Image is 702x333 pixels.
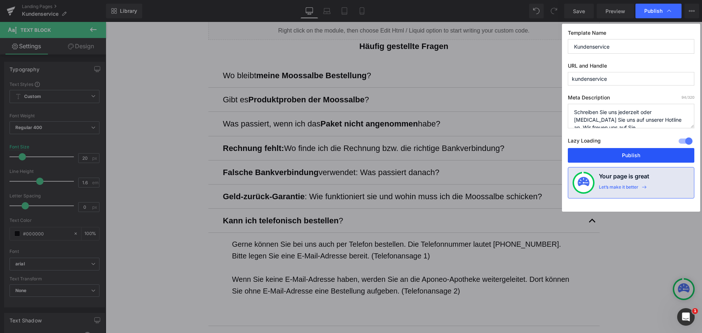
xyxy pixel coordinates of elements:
[117,168,479,181] p: : Wie funktioniert sie und wohin muss ich die Moossalbe schicken?
[568,63,694,72] label: URL and Handle
[127,251,470,275] p: Wenn Sie keine E-Mail-Adresse haben, werden Sie an die Aponeo-Apotheke weitergeleitet. Dort könne...
[682,95,694,99] span: /320
[644,8,663,14] span: Publish
[117,310,479,322] p: Kann auch an eine geliefert werden?
[151,49,261,58] b: meine Moossalbe Bestellung
[127,216,470,240] p: Gerne können Sie bei uns auch per Telefon bestellen. Die Telefonnummer lautet [PHONE_NUMBER]. Bit...
[682,95,686,99] span: 94
[677,308,695,326] iframe: Intercom live chat
[117,170,199,179] b: Geld-zurück-Garantie
[568,94,694,104] label: Meta Description
[254,20,343,29] b: Häufig gestellte Fragen
[117,146,213,155] strong: Falsche Bankverbindung
[568,30,694,39] label: Template Name
[117,71,479,84] p: Gibt es ?
[568,136,601,148] label: Lazy Loading
[215,97,312,106] b: Paket nicht angenommen
[568,104,694,128] textarea: Schreiben Sie uns jederzeit oder [MEDICAL_DATA] Sie uns auf unserer Hotline an. Wir freuen uns au...
[692,308,698,314] span: 1
[568,148,694,163] button: Publish
[599,172,649,184] h4: Your page is great
[143,73,259,82] b: Produktproben der Moossalbe
[117,47,479,60] p: Wo bleibt ?
[117,144,479,157] p: verwendet: Was passiert danach?
[599,184,638,194] div: Let’s make it better
[117,120,479,133] p: Wo finde ich die Rechnung bzw. die richtige Bankverbindung?
[117,95,479,108] p: Was passiert, wenn ich das habe?
[578,177,589,189] img: onboarding-status.svg
[117,194,233,203] strong: Kann ich telefonisch bestellen
[117,122,178,131] b: Rechnung fehlt:
[117,192,479,205] p: ?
